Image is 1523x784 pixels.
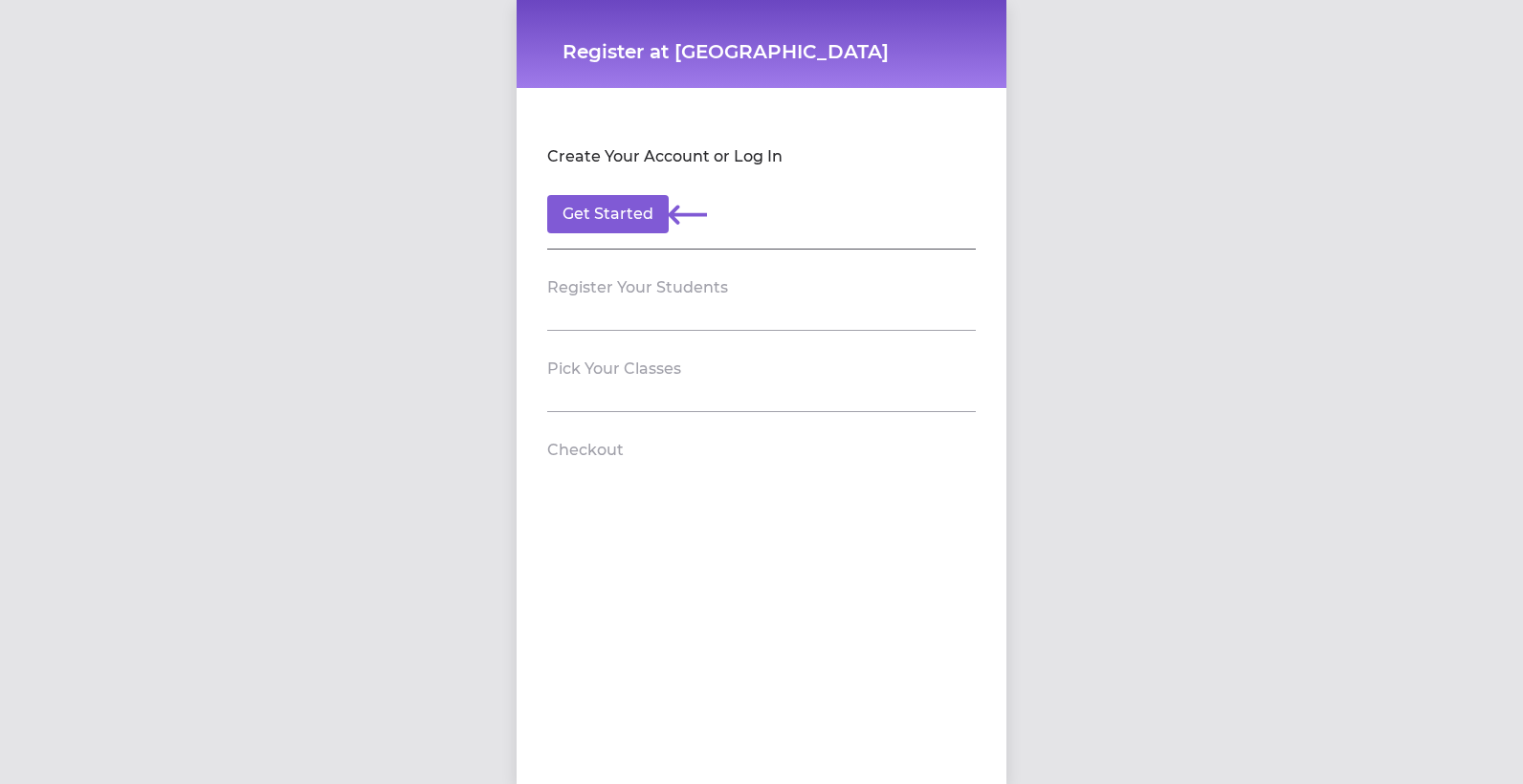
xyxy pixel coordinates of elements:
h1: Register at [GEOGRAPHIC_DATA] [563,38,960,65]
button: Get Started [547,195,669,233]
h2: Register Your Students [547,276,728,299]
h2: Checkout [547,439,624,462]
h2: Create Your Account or Log In [547,145,783,168]
h2: Pick Your Classes [547,358,681,381]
